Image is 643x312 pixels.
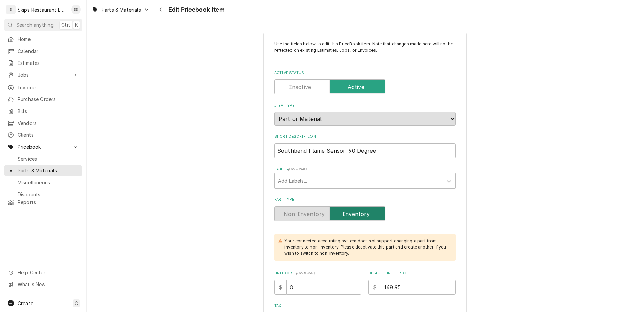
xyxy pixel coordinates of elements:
span: Edit Pricebook Item [166,5,225,14]
label: Short Description [274,134,456,140]
span: Estimates [18,59,79,67]
span: Purchase Orders [18,96,79,103]
div: Active Status [274,70,456,94]
span: Invoices [18,84,79,91]
div: Your connected accounting system does not support changing a part from inventory to non-inventory... [284,238,449,257]
a: Go to What's New [4,279,82,290]
div: Item Type [274,103,456,126]
div: Unit Cost [274,271,361,295]
div: S [6,5,16,14]
a: Estimates [4,57,82,69]
a: Go to Help Center [4,267,82,278]
span: Search anything [16,21,54,29]
div: Default Unit Price [368,271,456,295]
span: What's New [18,281,78,288]
a: Miscellaneous [4,177,82,188]
div: Shan Skipper's Avatar [71,5,81,14]
span: Reports [18,199,79,206]
div: $ [368,280,381,295]
label: Unit Cost [274,271,361,276]
label: Tax [274,303,456,309]
div: Skips Restaurant Equipment [18,6,67,13]
span: C [75,300,78,307]
span: Discounts [18,191,79,198]
button: Navigate back [156,4,166,15]
div: Part Type [274,197,456,221]
span: Create [18,300,33,306]
span: Help Center [18,269,78,276]
div: Short Description [274,134,456,158]
a: Invoices [4,82,82,93]
a: Vendors [4,117,82,129]
span: Pricebook [18,143,69,150]
span: Services [18,155,79,162]
label: Default Unit Price [368,271,456,276]
a: Bills [4,106,82,117]
span: Jobs [18,71,69,78]
a: Go to Parts & Materials [89,4,153,15]
a: Purchase Orders [4,94,82,105]
span: Miscellaneous [18,179,79,186]
div: $ [274,280,287,295]
span: Parts & Materials [18,167,79,174]
div: Labels [274,167,456,189]
span: Parts & Materials [102,6,141,13]
a: Reports [4,197,82,208]
span: Clients [18,131,79,139]
span: ( optional ) [288,167,307,171]
label: Active Status [274,70,456,76]
a: Clients [4,129,82,141]
a: Calendar [4,45,82,57]
span: K [75,21,78,29]
input: Name used to describe this Part or Material [274,143,456,158]
span: Vendors [18,120,79,127]
a: Go to Pricebook [4,141,82,152]
p: Use the fields below to edit this PriceBook item. Note that changes made here will not be reflect... [274,41,456,60]
a: Home [4,34,82,45]
label: Item Type [274,103,456,108]
div: Inventory [274,206,456,221]
label: Labels [274,167,456,172]
span: Home [18,36,79,43]
button: Search anythingCtrlK [4,19,82,31]
label: Part Type [274,197,456,202]
span: Bills [18,108,79,115]
a: Go to Jobs [4,69,82,80]
div: SS [71,5,81,14]
span: Ctrl [61,21,70,29]
span: ( optional ) [296,271,315,275]
span: Calendar [18,48,79,55]
a: Discounts [4,189,82,200]
a: Services [4,153,82,164]
a: Parts & Materials [4,165,82,176]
